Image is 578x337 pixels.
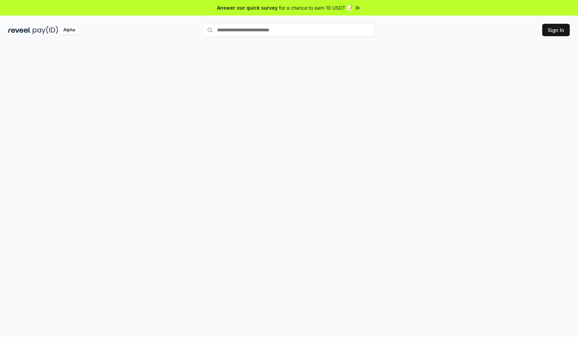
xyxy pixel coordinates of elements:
[279,4,353,11] span: for a chance to earn 10 USDT 📝
[217,4,278,11] span: Answer our quick survey
[60,26,79,34] div: Alpha
[542,24,570,36] button: Sign In
[33,26,58,34] img: pay_id
[8,26,31,34] img: reveel_dark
